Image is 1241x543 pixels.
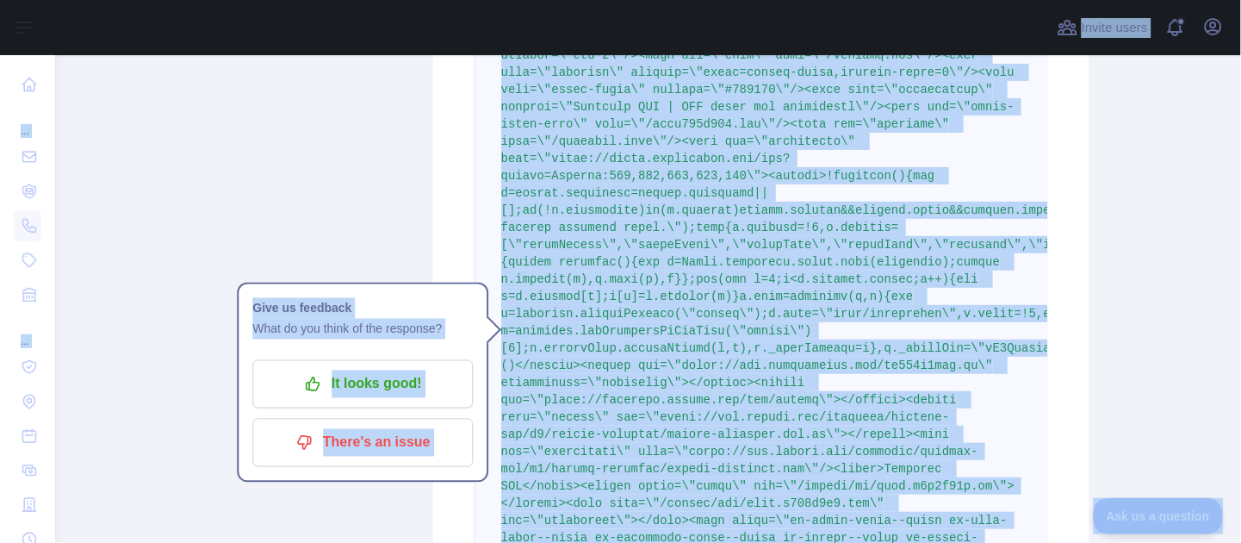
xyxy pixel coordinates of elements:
[252,319,473,340] p: What do you think of the response?
[252,298,473,319] h1: Give us feedback
[1054,14,1151,41] button: Invite users
[265,428,460,458] p: There's an issue
[265,370,460,399] p: It looks good!
[252,419,473,467] button: There's an issue
[1082,18,1148,38] span: Invite users
[252,360,473,409] button: It looks good!
[14,314,41,348] div: ...
[14,103,41,138] div: ...
[1094,498,1224,534] iframe: Toggle Customer Support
